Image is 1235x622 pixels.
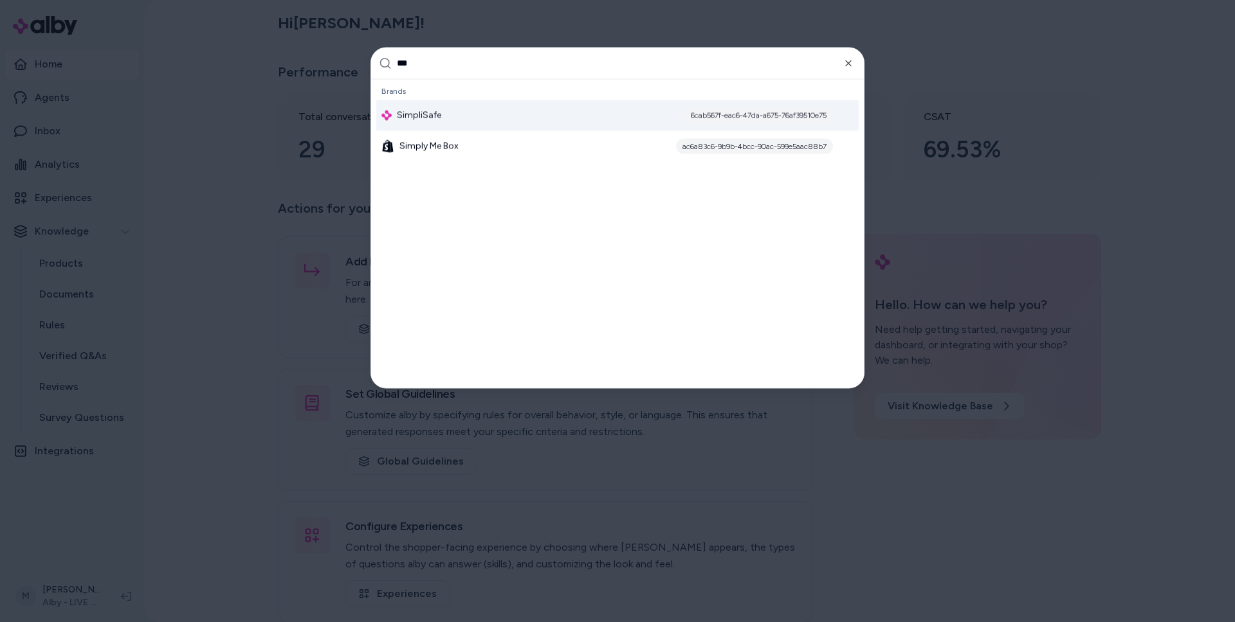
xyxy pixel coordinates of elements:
[371,79,864,387] div: Suggestions
[676,138,833,154] div: ac6a83c6-9b9b-4bcc-90ac-599e5aac88b7
[376,82,859,100] div: Brands
[399,139,459,152] span: Simply Me Box
[397,109,441,121] span: SimpliSafe
[381,110,392,120] img: alby Logo
[684,107,833,123] div: 6cab567f-eac6-47da-a675-76af39510e75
